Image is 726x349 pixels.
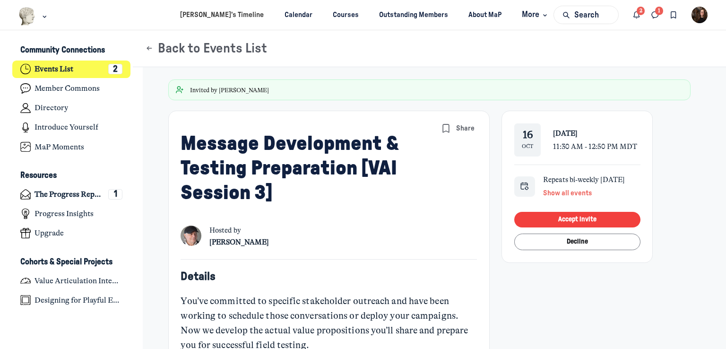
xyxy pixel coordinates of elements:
[460,6,510,24] a: About MaP
[522,9,550,21] span: More
[172,6,272,24] a: [PERSON_NAME]’s Timeline
[371,6,457,24] a: Outstanding Members
[324,6,367,24] a: Courses
[553,129,578,138] span: [DATE]
[35,190,104,199] h4: The Progress Report
[35,209,94,218] h4: Progress Insights
[108,189,122,200] div: 1
[181,270,476,284] h5: Details
[276,6,320,24] a: Calendar
[691,7,708,23] button: User menu options
[12,254,131,270] button: Cohorts & Special ProjectsCollapse space
[514,212,640,227] button: Accept invite
[514,6,554,24] button: More
[456,123,475,134] span: Share
[543,190,592,197] span: Show all events
[209,226,269,236] span: Hosted by
[12,99,131,117] a: Directory
[209,236,269,249] a: View user profile
[12,205,131,223] a: Progress Insights
[18,7,36,26] img: Museums as Progress logo
[439,121,453,135] button: Bookmarks
[12,119,131,136] a: Introduce Yourself
[20,45,105,55] h3: Community Connections
[20,257,112,267] h3: Cohorts & Special Projects
[209,238,269,246] span: [PERSON_NAME]
[522,142,533,150] div: Oct
[35,296,122,305] h4: Designing for Playful Engagement
[35,122,98,132] h4: Introduce Yourself
[664,6,683,24] button: Bookmarks
[181,131,439,205] h1: Message Development & Testing Preparation [VAI Session 3]
[18,6,49,26] button: Museums as Progress logo
[12,80,131,97] a: Member Commons
[553,142,637,151] span: 11:30 AM - 12:50 PM MDT
[523,129,533,141] div: 16
[145,41,267,57] button: Back to Events List
[35,84,100,93] h4: Member Commons
[543,186,592,200] button: Show all events
[35,276,122,286] h4: Value Articulation Intensive (Cultural Leadership Lab)
[646,6,665,24] button: Direct messages
[12,43,131,59] button: Community ConnectionsCollapse space
[108,64,122,74] div: 2
[628,6,646,24] button: Notifications
[454,121,477,135] button: Share
[133,30,726,67] header: Page Header
[12,272,131,289] a: Value Articulation Intensive (Cultural Leadership Lab)
[12,61,131,78] a: Events List2
[12,291,131,309] a: Designing for Playful Engagement
[181,226,201,249] a: View user profile
[12,138,131,156] a: MaP Moments
[543,175,625,184] span: Repeats bi-weekly [DATE]
[35,142,84,152] h4: MaP Moments
[12,225,131,242] a: Upgrade
[12,186,131,203] a: The Progress Report1
[12,168,131,184] button: ResourcesCollapse space
[35,103,68,113] h4: Directory
[20,171,57,181] h3: Resources
[553,6,619,24] button: Search
[35,64,73,74] h4: Events List
[190,86,269,94] span: Invited by [PERSON_NAME]
[514,234,640,250] button: Decline
[35,228,64,238] h4: Upgrade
